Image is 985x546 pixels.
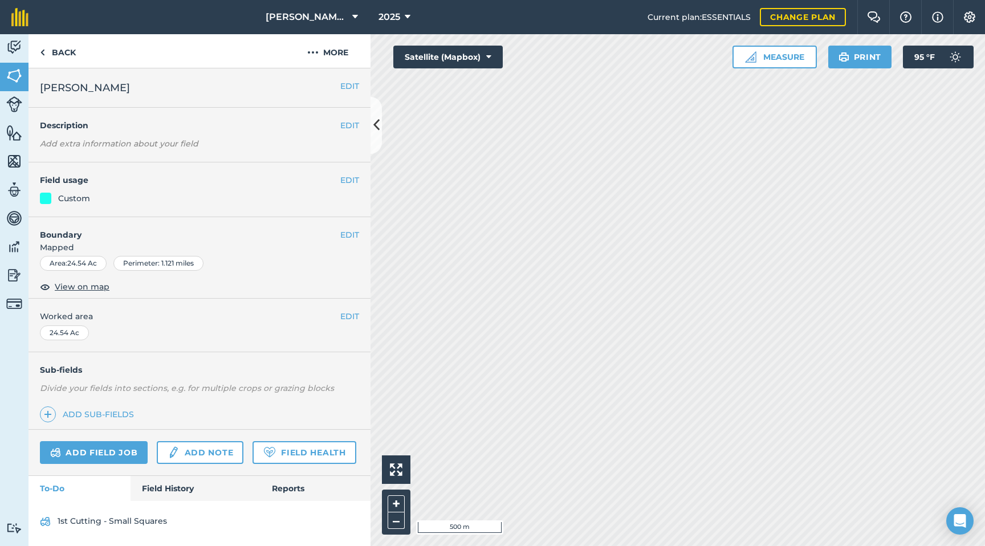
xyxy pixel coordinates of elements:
[40,406,139,422] a: Add sub-fields
[40,80,130,96] span: [PERSON_NAME]
[44,408,52,421] img: svg+xml;base64,PHN2ZyB4bWxucz0iaHR0cDovL3d3dy53My5vcmcvMjAwMC9zdmciIHdpZHRoPSIxNCIgaGVpZ2h0PSIyNC...
[378,10,400,24] span: 2025
[6,238,22,255] img: svg+xml;base64,PD94bWwgdmVyc2lvbj0iMS4wIiBlbmNvZGluZz0idXRmLTgiPz4KPCEtLSBHZW5lcmF0b3I6IEFkb2JlIE...
[157,441,243,464] a: Add note
[867,11,881,23] img: Two speech bubbles overlapping with the left bubble in the forefront
[6,96,22,112] img: svg+xml;base64,PD94bWwgdmVyc2lvbj0iMS4wIiBlbmNvZGluZz0idXRmLTgiPz4KPCEtLSBHZW5lcmF0b3I6IEFkb2JlIE...
[40,280,50,294] img: svg+xml;base64,PHN2ZyB4bWxucz0iaHR0cDovL3d3dy53My5vcmcvMjAwMC9zdmciIHdpZHRoPSIxOCIgaGVpZ2h0PSIyNC...
[6,39,22,56] img: svg+xml;base64,PD94bWwgdmVyc2lvbj0iMS4wIiBlbmNvZGluZz0idXRmLTgiPz4KPCEtLSBHZW5lcmF0b3I6IEFkb2JlIE...
[6,153,22,170] img: svg+xml;base64,PHN2ZyB4bWxucz0iaHR0cDovL3d3dy53My5vcmcvMjAwMC9zdmciIHdpZHRoPSI1NiIgaGVpZ2h0PSI2MC...
[6,267,22,284] img: svg+xml;base64,PD94bWwgdmVyc2lvbj0iMS4wIiBlbmNvZGluZz0idXRmLTgiPz4KPCEtLSBHZW5lcmF0b3I6IEFkb2JlIE...
[29,364,371,376] h4: Sub-fields
[40,174,340,186] h4: Field usage
[828,46,892,68] button: Print
[340,174,359,186] button: EDIT
[266,10,348,24] span: [PERSON_NAME] Farms
[40,256,107,271] div: Area : 24.54 Ac
[6,210,22,227] img: svg+xml;base64,PD94bWwgdmVyc2lvbj0iMS4wIiBlbmNvZGluZz0idXRmLTgiPz4KPCEtLSBHZW5lcmF0b3I6IEFkb2JlIE...
[6,296,22,312] img: svg+xml;base64,PD94bWwgdmVyc2lvbj0iMS4wIiBlbmNvZGluZz0idXRmLTgiPz4KPCEtLSBHZW5lcmF0b3I6IEFkb2JlIE...
[285,34,371,68] button: More
[340,310,359,323] button: EDIT
[261,476,371,501] a: Reports
[899,11,913,23] img: A question mark icon
[388,512,405,529] button: –
[903,46,974,68] button: 95 °F
[40,512,359,531] a: 1st Cutting - Small Squares
[6,181,22,198] img: svg+xml;base64,PD94bWwgdmVyc2lvbj0iMS4wIiBlbmNvZGluZz0idXRmLTgiPz4KPCEtLSBHZW5lcmF0b3I6IEFkb2JlIE...
[340,80,359,92] button: EDIT
[58,192,90,205] div: Custom
[40,119,359,132] h4: Description
[50,446,61,459] img: svg+xml;base64,PD94bWwgdmVyc2lvbj0iMS4wIiBlbmNvZGluZz0idXRmLTgiPz4KPCEtLSBHZW5lcmF0b3I6IEFkb2JlIE...
[393,46,503,68] button: Satellite (Mapbox)
[40,280,109,294] button: View on map
[946,507,974,535] div: Open Intercom Messenger
[340,229,359,241] button: EDIT
[760,8,846,26] a: Change plan
[40,515,51,528] img: svg+xml;base64,PD94bWwgdmVyc2lvbj0iMS4wIiBlbmNvZGluZz0idXRmLTgiPz4KPCEtLSBHZW5lcmF0b3I6IEFkb2JlIE...
[6,523,22,533] img: svg+xml;base64,PD94bWwgdmVyc2lvbj0iMS4wIiBlbmNvZGluZz0idXRmLTgiPz4KPCEtLSBHZW5lcmF0b3I6IEFkb2JlIE...
[6,67,22,84] img: svg+xml;base64,PHN2ZyB4bWxucz0iaHR0cDovL3d3dy53My5vcmcvMjAwMC9zdmciIHdpZHRoPSI1NiIgaGVpZ2h0PSI2MC...
[40,441,148,464] a: Add field job
[40,46,45,59] img: svg+xml;base64,PHN2ZyB4bWxucz0iaHR0cDovL3d3dy53My5vcmcvMjAwMC9zdmciIHdpZHRoPSI5IiBoZWlnaHQ9IjI0Ii...
[914,46,935,68] span: 95 ° F
[932,10,943,24] img: svg+xml;base64,PHN2ZyB4bWxucz0iaHR0cDovL3d3dy53My5vcmcvMjAwMC9zdmciIHdpZHRoPSIxNyIgaGVpZ2h0PSIxNy...
[648,11,751,23] span: Current plan : ESSENTIALS
[307,46,319,59] img: svg+xml;base64,PHN2ZyB4bWxucz0iaHR0cDovL3d3dy53My5vcmcvMjAwMC9zdmciIHdpZHRoPSIyMCIgaGVpZ2h0PSIyNC...
[340,119,359,132] button: EDIT
[40,138,198,149] em: Add extra information about your field
[29,241,371,254] span: Mapped
[40,383,334,393] em: Divide your fields into sections, e.g. for multiple crops or grazing blocks
[253,441,356,464] a: Field Health
[113,256,203,271] div: Perimeter : 1.121 miles
[55,280,109,293] span: View on map
[29,34,87,68] a: Back
[732,46,817,68] button: Measure
[388,495,405,512] button: +
[839,50,849,64] img: svg+xml;base64,PHN2ZyB4bWxucz0iaHR0cDovL3d3dy53My5vcmcvMjAwMC9zdmciIHdpZHRoPSIxOSIgaGVpZ2h0PSIyNC...
[390,463,402,476] img: Four arrows, one pointing top left, one top right, one bottom right and the last bottom left
[745,51,756,63] img: Ruler icon
[40,325,89,340] div: 24.54 Ac
[29,217,340,241] h4: Boundary
[944,46,967,68] img: svg+xml;base64,PD94bWwgdmVyc2lvbj0iMS4wIiBlbmNvZGluZz0idXRmLTgiPz4KPCEtLSBHZW5lcmF0b3I6IEFkb2JlIE...
[131,476,260,501] a: Field History
[11,8,29,26] img: fieldmargin Logo
[29,476,131,501] a: To-Do
[40,310,359,323] span: Worked area
[167,446,180,459] img: svg+xml;base64,PD94bWwgdmVyc2lvbj0iMS4wIiBlbmNvZGluZz0idXRmLTgiPz4KPCEtLSBHZW5lcmF0b3I6IEFkb2JlIE...
[6,124,22,141] img: svg+xml;base64,PHN2ZyB4bWxucz0iaHR0cDovL3d3dy53My5vcmcvMjAwMC9zdmciIHdpZHRoPSI1NiIgaGVpZ2h0PSI2MC...
[963,11,976,23] img: A cog icon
